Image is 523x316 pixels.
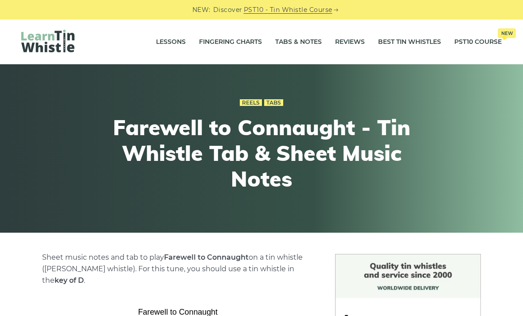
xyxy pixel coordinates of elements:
[98,115,425,191] h1: Farewell to Connaught - Tin Whistle Tab & Sheet Music Notes
[498,28,516,38] span: New
[378,31,441,53] a: Best Tin Whistles
[335,31,365,53] a: Reviews
[156,31,186,53] a: Lessons
[42,252,313,286] p: Sheet music notes and tab to play on a tin whistle ([PERSON_NAME] whistle). For this tune, you sh...
[21,30,74,52] img: LearnTinWhistle.com
[240,99,262,106] a: Reels
[454,31,502,53] a: PST10 CourseNew
[264,99,283,106] a: Tabs
[199,31,262,53] a: Fingering Charts
[55,276,84,285] strong: key of D
[164,253,249,261] strong: Farewell to Connaught
[275,31,322,53] a: Tabs & Notes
